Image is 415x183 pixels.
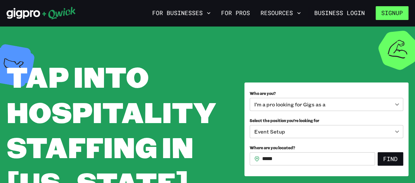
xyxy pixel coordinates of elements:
[250,118,319,123] span: Select the position you’re looking for
[378,152,403,166] button: Find
[150,8,213,19] button: For Businesses
[258,8,303,19] button: Resources
[250,145,295,150] span: Where are you located?
[250,125,403,138] div: Event Setup
[250,98,403,111] div: I’m a pro looking for Gigs as a
[250,91,276,96] span: Who are you?
[309,6,370,20] a: Business Login
[218,8,253,19] a: For Pros
[376,6,408,20] button: Signup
